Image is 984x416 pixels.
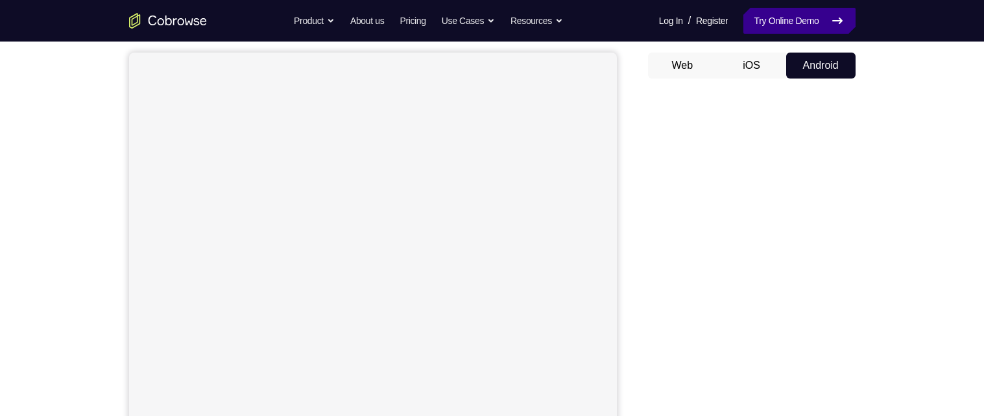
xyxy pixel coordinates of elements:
[688,13,691,29] span: /
[659,8,683,34] a: Log In
[648,53,717,79] button: Web
[717,53,786,79] button: iOS
[510,8,563,34] button: Resources
[786,53,856,79] button: Android
[743,8,855,34] a: Try Online Demo
[129,13,207,29] a: Go to the home page
[442,8,495,34] button: Use Cases
[294,8,335,34] button: Product
[350,8,384,34] a: About us
[696,8,728,34] a: Register
[400,8,426,34] a: Pricing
